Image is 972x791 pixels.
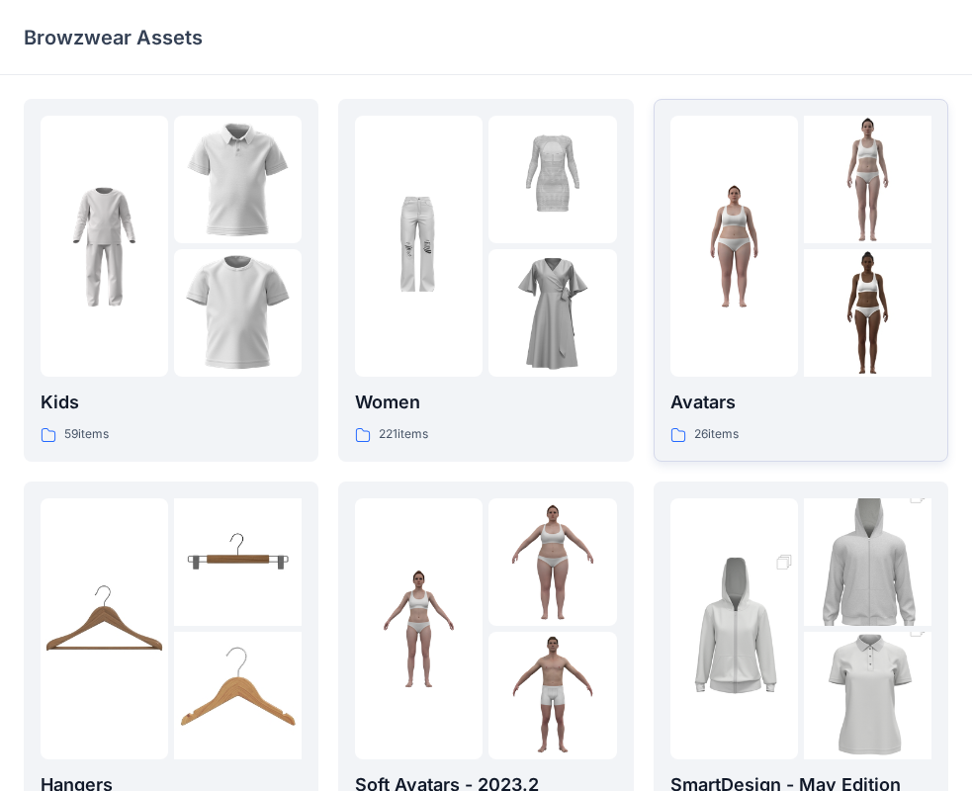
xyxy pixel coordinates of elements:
img: folder 2 [174,116,302,243]
p: 221 items [379,424,428,445]
p: 59 items [64,424,109,445]
a: folder 1folder 2folder 3Women221items [338,99,633,462]
img: folder 1 [355,565,483,692]
a: folder 1folder 2folder 3Kids59items [24,99,318,462]
p: Kids [41,389,302,416]
img: folder 3 [488,632,616,759]
p: Women [355,389,616,416]
img: folder 3 [174,632,302,759]
img: folder 3 [488,249,616,377]
img: folder 2 [174,498,302,626]
img: folder 1 [41,183,168,310]
img: folder 2 [804,116,931,243]
img: folder 3 [804,249,931,377]
img: folder 1 [355,183,483,310]
a: folder 1folder 2folder 3Avatars26items [654,99,948,462]
p: Browzwear Assets [24,24,203,51]
img: folder 1 [670,533,798,725]
img: folder 1 [670,183,798,310]
img: folder 2 [804,467,931,659]
p: Avatars [670,389,931,416]
p: 26 items [694,424,739,445]
img: folder 3 [174,249,302,377]
img: folder 1 [41,565,168,692]
img: folder 2 [488,498,616,626]
img: folder 2 [488,116,616,243]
